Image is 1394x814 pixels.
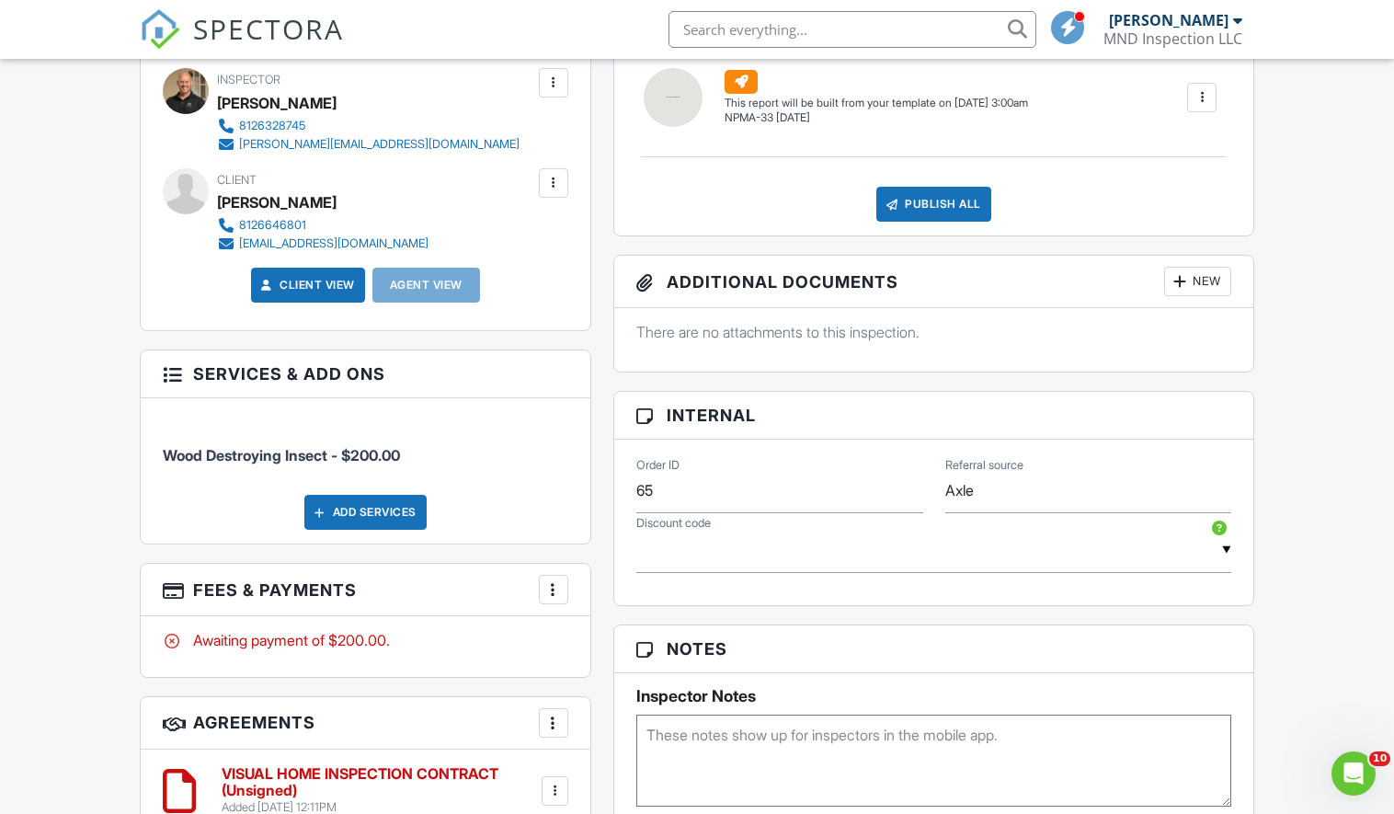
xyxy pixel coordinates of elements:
input: Search everything... [668,11,1036,48]
li: Service: Wood Destroying Insect [163,412,568,480]
div: [PERSON_NAME] [217,189,337,216]
iframe: Intercom live chat [1331,751,1376,796]
div: Publish All [876,187,991,222]
div: [PERSON_NAME][EMAIL_ADDRESS][DOMAIN_NAME] [239,137,520,152]
span: 10 [1369,751,1390,766]
div: [EMAIL_ADDRESS][DOMAIN_NAME] [239,236,428,251]
h6: VISUAL HOME INSPECTION CONTRACT (Unsigned) [222,766,539,798]
span: SPECTORA [193,9,344,48]
label: Order ID [636,456,680,473]
p: There are no attachments to this inspection. [636,322,1231,342]
div: [PERSON_NAME] [217,89,337,117]
a: 8126328745 [217,117,520,135]
h3: Internal [614,392,1253,440]
div: New [1164,267,1231,296]
span: Inspector [217,73,280,86]
div: This report will be built from your template on [DATE] 3:00am [725,96,1028,110]
h3: Notes [614,625,1253,673]
h3: Additional Documents [614,256,1253,308]
div: 8126646801 [239,218,306,233]
a: Client View [257,276,355,294]
a: SPECTORA [140,25,344,63]
a: [EMAIL_ADDRESS][DOMAIN_NAME] [217,235,428,253]
a: 8126646801 [217,216,428,235]
span: Wood Destroying Insect - $200.00 [163,446,400,464]
span: Client [217,173,257,187]
a: [PERSON_NAME][EMAIL_ADDRESS][DOMAIN_NAME] [217,135,520,154]
div: NPMA-33 [DATE] [725,110,1028,126]
h5: Inspector Notes [636,687,1231,705]
label: Discount code [636,515,711,532]
div: Awaiting payment of $200.00. [163,630,568,650]
div: MND Inspection LLC [1103,29,1242,48]
img: The Best Home Inspection Software - Spectora [140,9,180,50]
label: Referral source [945,456,1023,473]
div: Add Services [304,495,427,530]
div: 8126328745 [239,119,305,133]
h3: Fees & Payments [141,564,590,616]
h3: Services & Add ons [141,350,590,398]
div: [PERSON_NAME] [1109,11,1228,29]
h3: Agreements [141,697,590,750]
